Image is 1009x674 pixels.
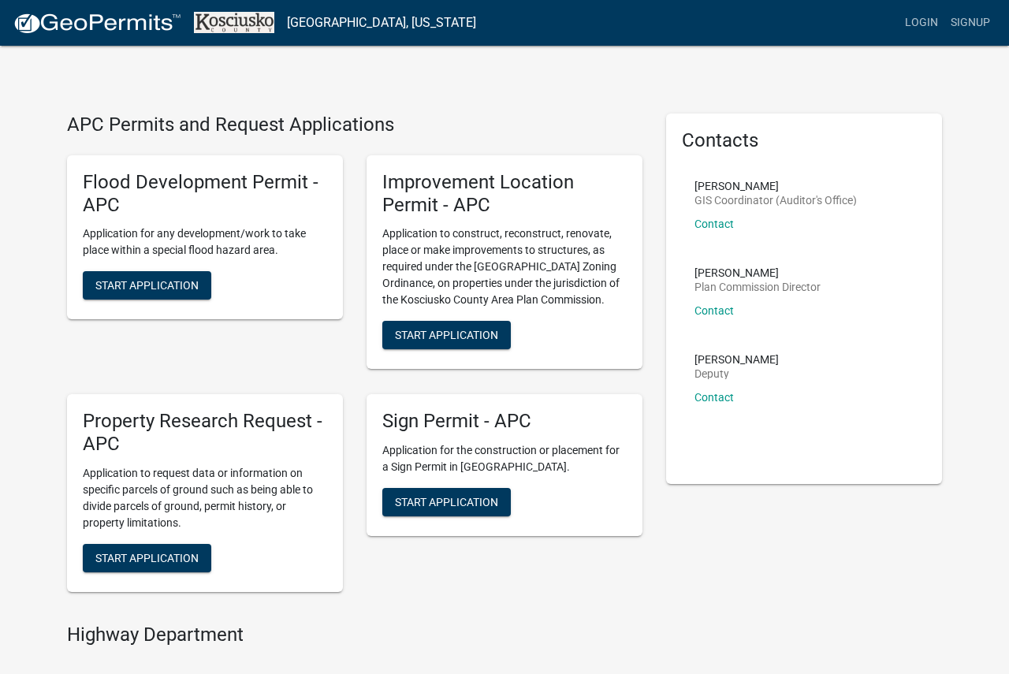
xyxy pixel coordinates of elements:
p: Application for the construction or placement for a Sign Permit in [GEOGRAPHIC_DATA]. [382,442,627,475]
h5: Sign Permit - APC [382,410,627,433]
button: Start Application [83,544,211,572]
a: Login [899,8,944,38]
p: [PERSON_NAME] [694,354,779,365]
button: Start Application [382,488,511,516]
button: Start Application [382,321,511,349]
a: Contact [694,218,734,230]
span: Start Application [95,551,199,564]
p: Application for any development/work to take place within a special flood hazard area. [83,225,327,259]
a: [GEOGRAPHIC_DATA], [US_STATE] [287,9,476,36]
h4: Highway Department [67,624,642,646]
p: Application to construct, reconstruct, renovate, place or make improvements to structures, as req... [382,225,627,308]
p: [PERSON_NAME] [694,181,857,192]
span: Start Application [395,496,498,508]
p: [PERSON_NAME] [694,267,821,278]
button: Start Application [83,271,211,300]
p: Plan Commission Director [694,281,821,292]
h5: Contacts [682,129,926,152]
h5: Property Research Request - APC [83,410,327,456]
p: Application to request data or information on specific parcels of ground such as being able to di... [83,465,327,531]
h5: Improvement Location Permit - APC [382,171,627,217]
span: Start Application [395,329,498,341]
p: GIS Coordinator (Auditor's Office) [694,195,857,206]
a: Signup [944,8,996,38]
h5: Flood Development Permit - APC [83,171,327,217]
a: Contact [694,304,734,317]
img: Kosciusko County, Indiana [194,12,274,33]
p: Deputy [694,368,779,379]
a: Contact [694,391,734,404]
h4: APC Permits and Request Applications [67,114,642,136]
span: Start Application [95,279,199,292]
